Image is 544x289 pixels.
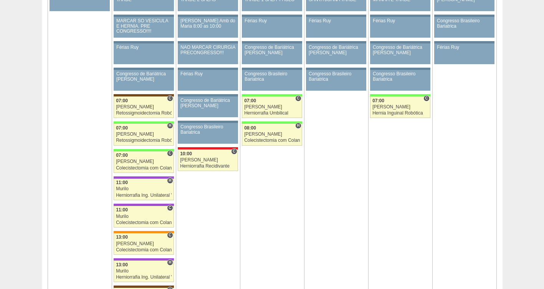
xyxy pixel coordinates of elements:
[167,123,173,129] span: Hospital
[244,98,256,103] span: 07:00
[116,275,172,280] div: Herniorrafia Ing. Unilateral VL
[370,96,430,118] a: C 07:00 [PERSON_NAME] Hernia Inguinal Robótica
[114,206,174,228] a: C 11:00 Murilo Colecistectomia com Colangiografia VL
[167,150,173,156] span: Consultório
[114,68,174,70] div: Key: Aviso
[372,111,428,116] div: Hernia Inguinal Robótica
[242,68,302,70] div: Key: Aviso
[116,234,128,240] span: 13:00
[116,180,128,185] span: 11:00
[242,124,302,145] a: H 08:00 [PERSON_NAME] Colecistectomia com Colangiografia VL
[114,70,174,91] a: Congresso de Bariátrica [PERSON_NAME]
[180,158,236,163] div: [PERSON_NAME]
[180,164,236,169] div: Herniorrafia Recidivante
[244,138,300,143] div: Colecistectomia com Colangiografia VL
[116,111,172,116] div: Retossigmoidectomia Robótica
[242,70,302,91] a: Congresso Brasileiro Bariatrica
[309,45,364,55] div: Congresso de Bariátrica [PERSON_NAME]
[244,105,300,110] div: [PERSON_NAME]
[114,233,174,255] a: C 13:00 [PERSON_NAME] Colecistectomia com Colangiografia VL
[116,18,171,34] div: MARCAR SÓ VESICULA E HERNIA. PRE CONGRESSO!!!!
[114,124,174,145] a: H 07:00 [PERSON_NAME] Retossigmoidectomia Robótica
[245,71,299,81] div: Congresso Brasileiro Bariatrica
[178,17,238,38] a: [PERSON_NAME] Amb do Maria 8:00 as 10:00
[242,41,302,43] div: Key: Aviso
[434,17,494,38] a: Congresso Brasileiro Bariatrica
[434,15,494,17] div: Key: Aviso
[306,17,366,38] a: Férias Ruy
[116,125,128,131] span: 07:00
[242,94,302,96] div: Key: Brasil
[114,121,174,124] div: Key: Brasil
[116,98,128,103] span: 07:00
[167,178,173,184] span: Hospital
[114,261,174,282] a: H 13:00 Murilo Herniorrafia Ing. Unilateral VL
[167,232,173,238] span: Consultório
[370,94,430,96] div: Key: Brasil
[116,159,172,164] div: [PERSON_NAME]
[116,71,171,81] div: Congresso de Bariátrica [PERSON_NAME]
[178,123,238,144] a: Congresso Brasileiro Bariatrica
[178,15,238,17] div: Key: Aviso
[178,43,238,64] a: NAO MARCAR CIRURGIA PRECONGRESSO!!!
[178,96,238,117] a: Congresso de Bariátrica [PERSON_NAME]
[295,123,301,129] span: Hospital
[114,15,174,17] div: Key: Aviso
[116,166,172,171] div: Colecistectomia com Colangiografia VL
[178,121,238,123] div: Key: Aviso
[245,45,299,55] div: Congresso de Bariátrica [PERSON_NAME]
[114,179,174,200] a: H 11:00 Murilo Herniorrafia Ing. Unilateral VL
[437,45,492,50] div: Férias Ruy
[167,205,173,211] span: Consultório
[423,95,429,101] span: Consultório
[167,259,173,266] span: Hospital
[434,43,494,64] a: Férias Ruy
[178,68,238,70] div: Key: Aviso
[114,231,174,233] div: Key: São Luiz - SCS
[373,45,428,55] div: Congresso de Bariátrica [PERSON_NAME]
[116,186,172,191] div: Murilo
[178,41,238,43] div: Key: Aviso
[370,17,430,38] a: Férias Ruy
[309,18,364,23] div: Férias Ruy
[116,193,172,198] div: Herniorrafia Ing. Unilateral VL
[295,95,301,101] span: Consultório
[245,18,299,23] div: Férias Ruy
[114,176,174,179] div: Key: IFOR
[114,94,174,96] div: Key: Santa Joana
[116,241,172,246] div: [PERSON_NAME]
[178,147,238,149] div: Key: Assunção
[178,149,238,171] a: C 10:00 [PERSON_NAME] Herniorrafia Recidivante
[370,41,430,43] div: Key: Aviso
[116,138,172,143] div: Retossigmoidectomia Robótica
[114,258,174,261] div: Key: IFOR
[114,151,174,173] a: C 07:00 [PERSON_NAME] Colecistectomia com Colangiografia VL
[116,132,172,137] div: [PERSON_NAME]
[116,247,172,252] div: Colecistectomia com Colangiografia VL
[370,70,430,91] a: Congresso Brasileiro Bariatrica
[116,153,128,158] span: 07:00
[306,15,366,17] div: Key: Aviso
[373,18,428,23] div: Férias Ruy
[114,96,174,118] a: C 07:00 [PERSON_NAME] Retossigmoidectomia Robótica
[116,207,128,213] span: 11:00
[372,105,428,110] div: [PERSON_NAME]
[372,98,384,103] span: 07:00
[306,68,366,70] div: Key: Aviso
[116,262,128,267] span: 13:00
[178,94,238,96] div: Key: Aviso
[178,70,238,91] a: Férias Ruy
[242,121,302,124] div: Key: Brasil
[116,105,172,110] div: [PERSON_NAME]
[306,43,366,64] a: Congresso de Bariátrica [PERSON_NAME]
[116,220,172,225] div: Colecistectomia com Colangiografia VL
[180,125,235,135] div: Congresso Brasileiro Bariatrica
[116,214,172,219] div: Murilo
[373,71,428,81] div: Congresso Brasileiro Bariatrica
[114,149,174,151] div: Key: Brasil
[244,125,256,131] span: 08:00
[370,68,430,70] div: Key: Aviso
[244,111,300,116] div: Herniorrafia Umbilical
[180,151,192,156] span: 10:00
[434,41,494,43] div: Key: Aviso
